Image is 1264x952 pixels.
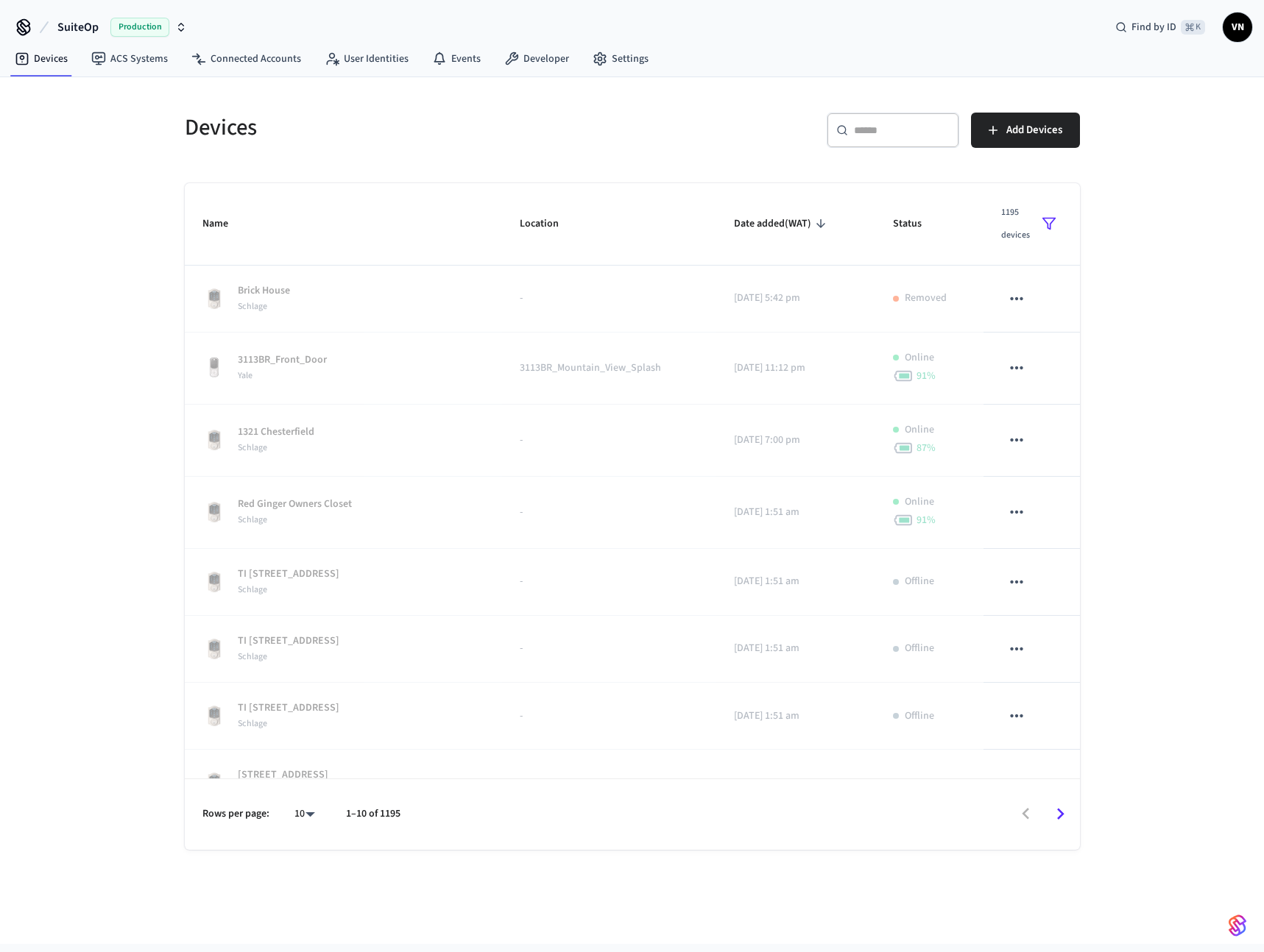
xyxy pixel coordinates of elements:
[1223,13,1252,42] button: VN
[905,291,947,306] p: Removed
[917,513,936,527] span: 91 %
[238,352,327,368] p: 3113BR_Front_Door
[905,574,934,589] p: Offline
[238,497,352,512] p: Red Ginger Owners Closet
[734,708,858,724] p: [DATE] 1:51 am
[734,433,858,448] p: [DATE] 7:00 pm
[520,291,698,306] p: -
[238,441,267,454] span: Schlage
[287,803,322,825] div: 10
[238,425,314,440] p: 1321 Chesterfield
[1006,121,1062,140] span: Add Devices
[202,570,226,594] img: Schlage Sense Smart Deadbolt with Camelot Trim, Front
[313,46,420,72] a: User Identities
[905,641,934,656] p: Offline
[185,113,624,143] h5: Devices
[1229,914,1246,937] img: SeamLogoGradient.69752ec5.svg
[202,771,226,795] img: Schlage Sense Smart Deadbolt with Camelot Trim, Front
[202,500,226,524] img: Schlage Sense Smart Deadbolt with Camelot Trim, Front
[3,46,80,72] a: Devices
[238,767,328,783] p: [STREET_ADDRESS]
[520,433,698,448] p: -
[520,708,698,724] p: -
[905,350,934,366] p: Online
[202,806,269,822] p: Rows per page:
[905,775,947,791] p: Removed
[734,360,858,376] p: [DATE] 11:12 pm
[185,183,1080,951] table: sticky table
[202,213,247,235] span: Name
[420,46,492,72] a: Events
[202,637,226,661] img: Schlage Sense Smart Deadbolt with Camelot Trim, Front
[520,360,698,376] p: 3113BR_Mountain_View_Splash
[581,46,660,72] a: Settings
[734,574,858,589] p: [DATE] 1:51 am
[905,494,934,510] p: Online
[917,441,936,455] span: 87 %
[734,505,858,520] p: [DATE] 1:51 am
[520,775,698,791] p: -
[180,46,313,72] a: Connected Accounts
[734,641,858,656] p: [DATE] 1:51 am
[492,46,581,72] a: Developer
[80,46,180,72] a: ACS Systems
[734,213,830,235] span: Date added(WAT)
[1224,14,1251,40] span: VN
[520,213,578,235] span: Location
[905,708,934,724] p: Offline
[1001,206,1030,241] span: 1195 devices
[238,650,267,663] span: Schlage
[238,283,290,299] p: Brick House
[238,717,267,730] span: Schlage
[1181,20,1205,35] span: ⌘ K
[238,369,253,382] span: Yale
[520,505,698,520] p: -
[202,356,226,380] img: Yale Assure Touchscreen Wifi Smart Lock, Satin Nickel, Front
[734,291,858,306] p: [DATE] 5:42 pm
[202,287,226,310] img: Schlage Sense Smart Deadbolt with Camelot Trim, Front
[57,18,99,36] span: SuiteOp
[238,566,339,582] p: TI [STREET_ADDRESS]
[971,113,1080,148] button: Add Devices
[238,300,267,313] span: Schlage
[734,775,858,791] p: [DATE] 1:51 am
[917,369,936,383] span: 91 %
[110,18,169,37] span: Production
[1043,797,1078,831] button: Go to next page
[238,700,339,716] p: TI [STREET_ADDRESS]
[346,806,400,822] p: 1–10 of 1195
[893,213,941,235] span: Status
[238,514,267,526] span: Schlage
[520,641,698,656] p: -
[905,422,934,438] p: Online
[202,428,226,452] img: Schlage Sense Smart Deadbolt with Camelot Trim, Front
[1131,20,1176,35] span: Find by ID
[520,574,698,589] p: -
[238,633,339,649] p: TI [STREET_ADDRESS]
[238,583,267,596] span: Schlage
[1104,14,1217,40] div: Find by ID⌘ K
[202,704,226,728] img: Schlage Sense Smart Deadbolt with Camelot Trim, Front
